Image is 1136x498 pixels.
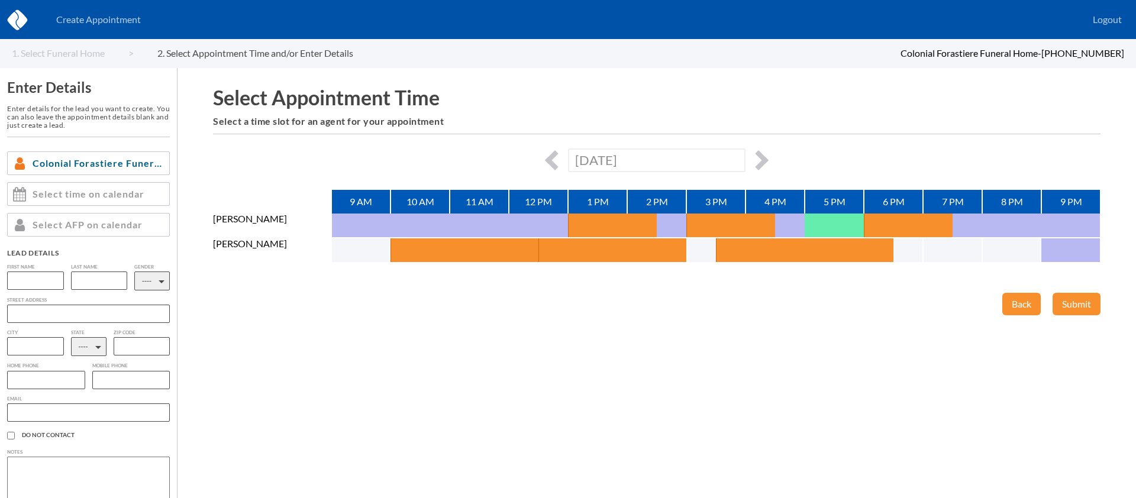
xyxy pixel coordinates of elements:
div: 9 PM [1041,190,1100,214]
div: 7 PM [923,190,982,214]
div: 10 AM [390,190,450,214]
span: Colonial Forastiere Funeral Home [33,158,164,169]
span: Select AFP on calendar [33,219,143,230]
label: State [71,330,106,335]
div: 9 AM [331,190,390,214]
div: 1 PM [568,190,627,214]
label: Email [7,396,170,402]
h1: Select Appointment Time [213,86,1100,109]
h6: Select a time slot for an agent for your appointment [213,116,1100,127]
label: Gender [134,264,170,270]
h6: Enter details for the lead you want to create. You can also leave the appointment details blank a... [7,105,170,129]
a: 2. Select Appointment Time and/or Enter Details [157,48,377,59]
button: Back [1002,293,1041,315]
div: Lead Details [7,248,170,257]
label: Zip Code [114,330,170,335]
label: First Name [7,264,64,270]
span: [PHONE_NUMBER] [1041,47,1124,59]
label: Mobile Phone [92,363,170,368]
div: 2 PM [627,190,686,214]
div: [PERSON_NAME] [213,214,331,238]
div: 12 PM [509,190,568,214]
span: Colonial Forastiere Funeral Home - [901,47,1041,59]
div: 8 PM [982,190,1041,214]
h3: Enter Details [7,79,170,96]
div: 4 PM [745,190,805,214]
a: 1. Select Funeral Home [12,48,134,59]
button: Submit [1053,293,1100,315]
label: Home Phone [7,363,85,368]
span: Do Not Contact [22,432,170,439]
div: [PERSON_NAME] [213,238,331,263]
div: 3 PM [686,190,745,214]
label: Street Address [7,297,170,303]
label: Notes [7,450,170,455]
div: 6 PM [864,190,923,214]
div: 11 AM [450,190,509,214]
label: Last Name [71,264,128,270]
span: Select time on calendar [33,189,144,199]
label: City [7,330,64,335]
div: 5 PM [805,190,864,214]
